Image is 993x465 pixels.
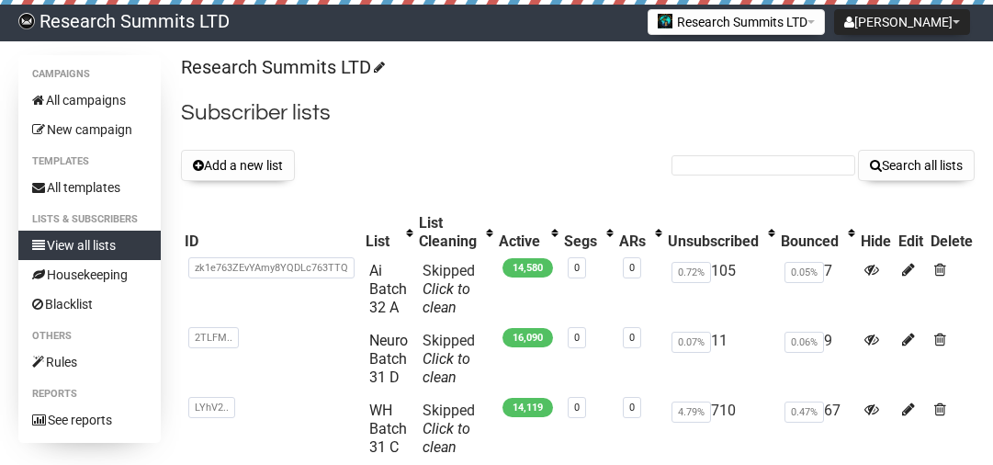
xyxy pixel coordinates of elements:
[574,402,580,414] a: 0
[931,232,973,251] div: Delete
[419,214,477,251] div: List Cleaning
[423,350,470,386] a: Click to clean
[18,115,161,144] a: New campaign
[423,262,475,316] span: Skipped
[898,232,923,251] div: Edit
[671,262,711,283] span: 0.72%
[188,397,235,418] span: LYhV2..
[784,402,824,423] span: 0.47%
[18,325,161,347] li: Others
[857,210,895,255] th: Hide: No sort applied, sorting is disabled
[18,151,161,173] li: Templates
[181,96,975,130] h2: Subscriber lists
[777,255,857,324] td: 7
[369,402,407,456] a: WH Batch 31 C
[629,332,635,344] a: 0
[560,210,615,255] th: Segs: No sort applied, activate to apply an ascending sort
[181,210,362,255] th: ID: No sort applied, sorting is disabled
[18,260,161,289] a: Housekeeping
[834,9,970,35] button: [PERSON_NAME]
[18,347,161,377] a: Rules
[18,63,161,85] li: Campaigns
[495,210,560,255] th: Active: No sort applied, activate to apply an ascending sort
[861,232,891,251] div: Hide
[423,280,470,316] a: Click to clean
[18,173,161,202] a: All templates
[18,289,161,319] a: Blacklist
[781,232,839,251] div: Bounced
[18,231,161,260] a: View all lists
[619,232,646,251] div: ARs
[777,324,857,394] td: 9
[777,394,857,464] td: 67
[664,394,777,464] td: 710
[574,262,580,274] a: 0
[18,13,35,29] img: bccbfd5974049ef095ce3c15df0eef5a
[784,332,824,353] span: 0.06%
[366,232,397,251] div: List
[181,150,295,181] button: Add a new list
[18,209,161,231] li: Lists & subscribers
[502,328,553,347] span: 16,090
[188,327,239,348] span: 2TLFM..
[777,210,857,255] th: Bounced: No sort applied, activate to apply an ascending sort
[502,258,553,278] span: 14,580
[423,332,475,386] span: Skipped
[574,332,580,344] a: 0
[18,405,161,435] a: See reports
[784,262,824,283] span: 0.05%
[648,9,825,35] button: Research Summits LTD
[629,262,635,274] a: 0
[615,210,664,255] th: ARs: No sort applied, activate to apply an ascending sort
[423,402,475,456] span: Skipped
[423,420,470,456] a: Click to clean
[895,210,927,255] th: Edit: No sort applied, sorting is disabled
[499,232,542,251] div: Active
[185,232,358,251] div: ID
[668,232,759,251] div: Unsubscribed
[181,56,382,78] a: Research Summits LTD
[658,14,672,28] img: 2.jpg
[858,150,975,181] button: Search all lists
[564,232,597,251] div: Segs
[18,383,161,405] li: Reports
[629,402,635,414] a: 0
[671,402,711,423] span: 4.79%
[362,210,415,255] th: List: No sort applied, activate to apply an ascending sort
[18,85,161,115] a: All campaigns
[664,324,777,394] td: 11
[502,398,553,417] span: 14,119
[415,210,495,255] th: List Cleaning: No sort applied, activate to apply an ascending sort
[671,332,711,353] span: 0.07%
[927,210,976,255] th: Delete: No sort applied, sorting is disabled
[664,210,777,255] th: Unsubscribed: No sort applied, activate to apply an ascending sort
[369,332,408,386] a: Neuro Batch 31 D
[369,262,407,316] a: Ai Batch 32 A
[188,257,355,278] span: zk1e763ZEvYAmy8YQDLc763TTQ
[664,255,777,324] td: 105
